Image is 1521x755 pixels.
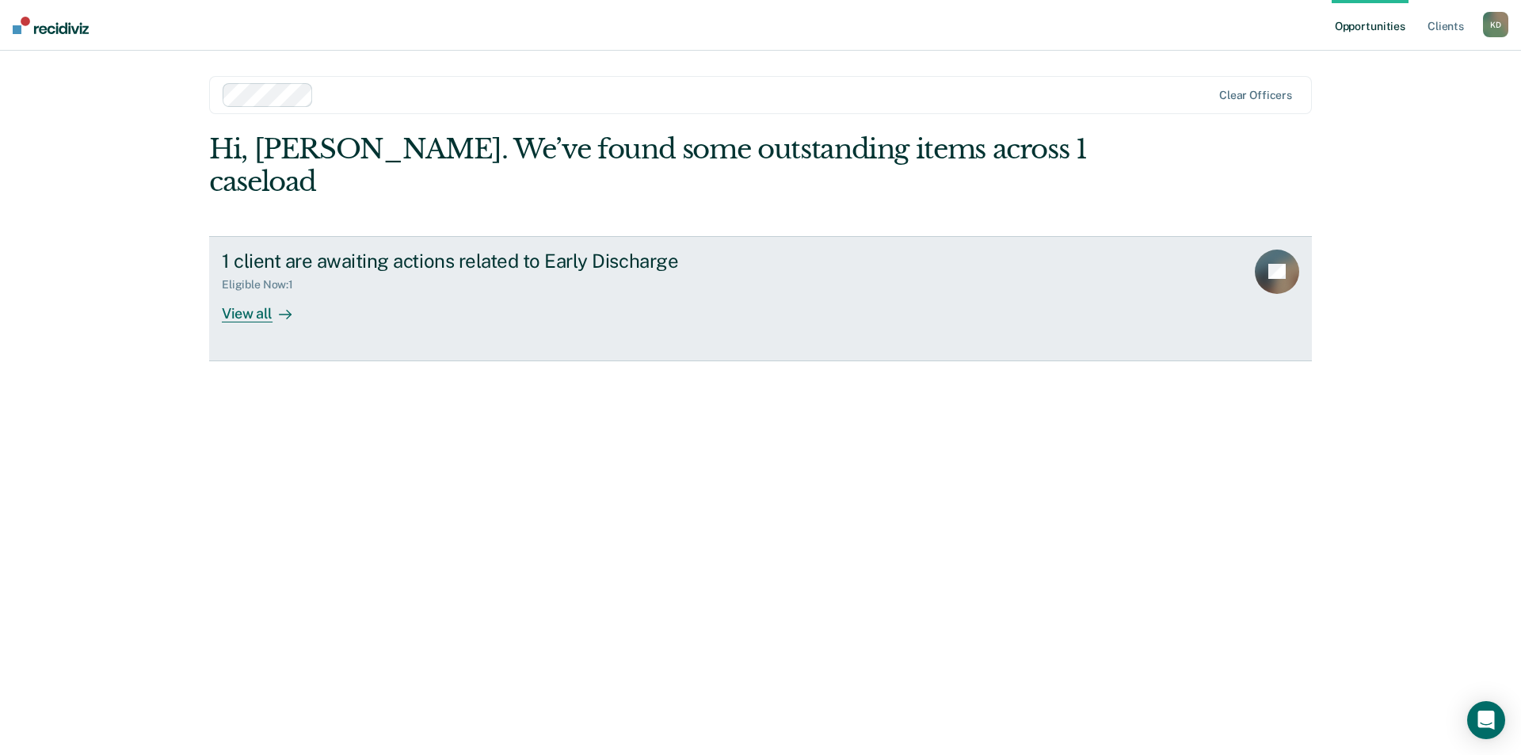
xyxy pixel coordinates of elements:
div: Hi, [PERSON_NAME]. We’ve found some outstanding items across 1 caseload [209,133,1092,198]
div: Open Intercom Messenger [1467,701,1505,739]
div: 1 client are awaiting actions related to Early Discharge [222,250,778,273]
div: Clear officers [1219,89,1292,102]
div: View all [222,292,311,322]
img: Recidiviz [13,17,89,34]
a: 1 client are awaiting actions related to Early DischargeEligible Now:1View all [209,236,1312,361]
div: K D [1483,12,1508,37]
div: Eligible Now : 1 [222,278,306,292]
button: KD [1483,12,1508,37]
